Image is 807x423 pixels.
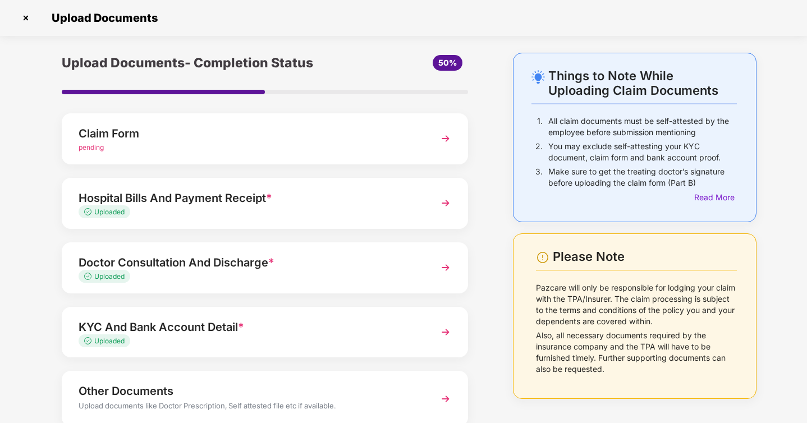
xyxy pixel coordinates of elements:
[79,125,420,142] div: Claim Form
[535,141,543,163] p: 2.
[84,337,94,344] img: svg+xml;base64,PHN2ZyB4bWxucz0iaHR0cDovL3d3dy53My5vcmcvMjAwMC9zdmciIHdpZHRoPSIxMy4zMzMiIGhlaWdodD...
[548,116,737,138] p: All claim documents must be self-attested by the employee before submission mentioning
[79,143,104,151] span: pending
[17,9,35,27] img: svg+xml;base64,PHN2ZyBpZD0iQ3Jvc3MtMzJ4MzIiIHhtbG5zPSJodHRwOi8vd3d3LnczLm9yZy8yMDAwL3N2ZyIgd2lkdG...
[79,400,420,415] div: Upload documents like Doctor Prescription, Self attested file etc if available.
[94,337,125,345] span: Uploaded
[553,249,737,264] div: Please Note
[79,189,420,207] div: Hospital Bills And Payment Receipt
[62,53,333,73] div: Upload Documents- Completion Status
[536,251,549,264] img: svg+xml;base64,PHN2ZyBpZD0iV2FybmluZ18tXzI0eDI0IiBkYXRhLW5hbWU9Ildhcm5pbmcgLSAyNHgyNCIgeG1sbnM9Im...
[435,322,456,342] img: svg+xml;base64,PHN2ZyBpZD0iTmV4dCIgeG1sbnM9Imh0dHA6Ly93d3cudzMub3JnLzIwMDAvc3ZnIiB3aWR0aD0iMzYiIG...
[94,272,125,281] span: Uploaded
[548,68,737,98] div: Things to Note While Uploading Claim Documents
[84,273,94,280] img: svg+xml;base64,PHN2ZyB4bWxucz0iaHR0cDovL3d3dy53My5vcmcvMjAwMC9zdmciIHdpZHRoPSIxMy4zMzMiIGhlaWdodD...
[548,166,737,188] p: Make sure to get the treating doctor’s signature before uploading the claim form (Part B)
[694,191,737,204] div: Read More
[79,318,420,336] div: KYC And Bank Account Detail
[40,11,163,25] span: Upload Documents
[438,58,457,67] span: 50%
[535,166,543,188] p: 3.
[79,382,420,400] div: Other Documents
[79,254,420,272] div: Doctor Consultation And Discharge
[536,282,737,327] p: Pazcare will only be responsible for lodging your claim with the TPA/Insurer. The claim processin...
[435,193,456,213] img: svg+xml;base64,PHN2ZyBpZD0iTmV4dCIgeG1sbnM9Imh0dHA6Ly93d3cudzMub3JnLzIwMDAvc3ZnIiB3aWR0aD0iMzYiIG...
[536,330,737,375] p: Also, all necessary documents required by the insurance company and the TPA will have to be furni...
[435,389,456,409] img: svg+xml;base64,PHN2ZyBpZD0iTmV4dCIgeG1sbnM9Imh0dHA6Ly93d3cudzMub3JnLzIwMDAvc3ZnIiB3aWR0aD0iMzYiIG...
[94,208,125,216] span: Uploaded
[435,128,456,149] img: svg+xml;base64,PHN2ZyBpZD0iTmV4dCIgeG1sbnM9Imh0dHA6Ly93d3cudzMub3JnLzIwMDAvc3ZnIiB3aWR0aD0iMzYiIG...
[537,116,543,138] p: 1.
[531,70,545,84] img: svg+xml;base64,PHN2ZyB4bWxucz0iaHR0cDovL3d3dy53My5vcmcvMjAwMC9zdmciIHdpZHRoPSIyNC4wOTMiIGhlaWdodD...
[548,141,737,163] p: You may exclude self-attesting your KYC document, claim form and bank account proof.
[84,208,94,215] img: svg+xml;base64,PHN2ZyB4bWxucz0iaHR0cDovL3d3dy53My5vcmcvMjAwMC9zdmciIHdpZHRoPSIxMy4zMzMiIGhlaWdodD...
[435,258,456,278] img: svg+xml;base64,PHN2ZyBpZD0iTmV4dCIgeG1sbnM9Imh0dHA6Ly93d3cudzMub3JnLzIwMDAvc3ZnIiB3aWR0aD0iMzYiIG...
